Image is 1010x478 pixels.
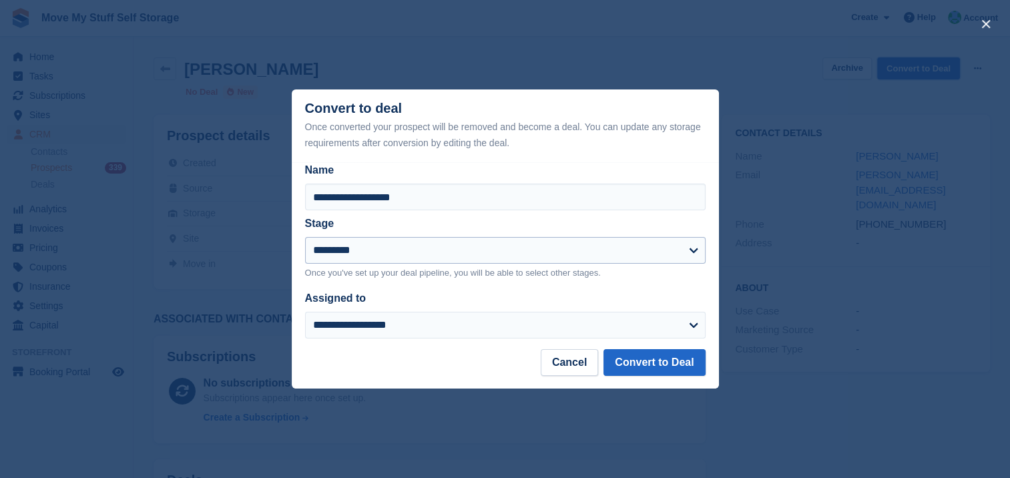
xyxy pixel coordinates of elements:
[603,349,705,376] button: Convert to Deal
[305,101,706,151] div: Convert to deal
[305,162,706,178] label: Name
[975,13,997,35] button: close
[305,119,706,151] div: Once converted your prospect will be removed and become a deal. You can update any storage requir...
[305,266,706,280] p: Once you've set up your deal pipeline, you will be able to select other stages.
[305,292,366,304] label: Assigned to
[305,218,334,229] label: Stage
[541,349,598,376] button: Cancel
